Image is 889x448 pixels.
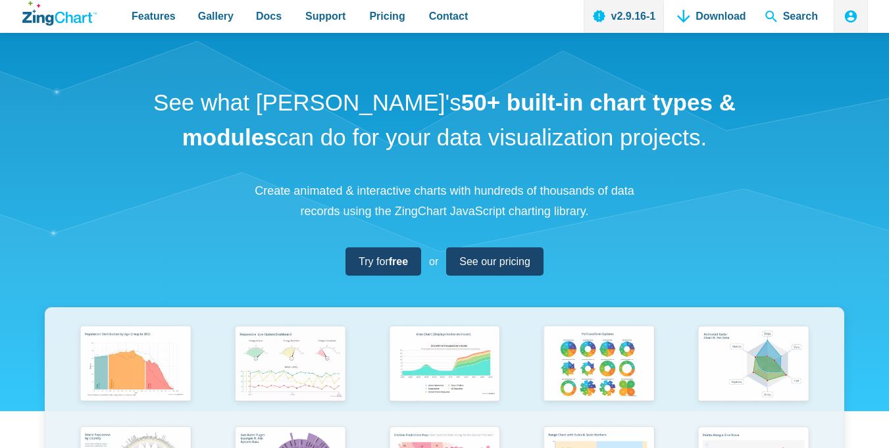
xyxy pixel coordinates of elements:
a: Try forfree [345,247,421,276]
strong: free [389,256,408,267]
a: Population Distribution by Age Group in 2052 [59,321,213,422]
img: Population Distribution by Age Group in 2052 [74,321,197,409]
span: Gallery [198,7,234,25]
span: Support [305,7,345,25]
span: Docs [256,7,282,25]
a: ZingChart Logo. Click to return to the homepage [22,1,97,26]
span: or [429,253,438,270]
a: Area Chart (Displays Nodes on Hover) [367,321,522,422]
strong: 50+ built-in chart types & modules [182,89,736,150]
a: Animated Radar Chart ft. Pet Data [676,321,831,422]
img: Area Chart (Displays Nodes on Hover) [383,321,507,409]
img: Pie Transform Options [537,321,661,409]
span: Contact [429,7,469,25]
a: Responsive Live Update Dashboard [213,321,367,422]
img: Animated Radar Chart ft. Pet Data [692,321,815,409]
p: Create animated & interactive charts with hundreds of thousands of data records using the ZingCha... [247,181,642,221]
img: Responsive Live Update Dashboard [228,321,352,409]
span: Try for [359,253,408,270]
a: Pie Transform Options [522,321,676,422]
span: See our pricing [459,253,530,270]
a: See our pricing [446,247,544,276]
span: Pricing [369,7,405,25]
span: Features [132,7,176,25]
h1: See what [PERSON_NAME]'s can do for your data visualization projects. [149,86,741,155]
